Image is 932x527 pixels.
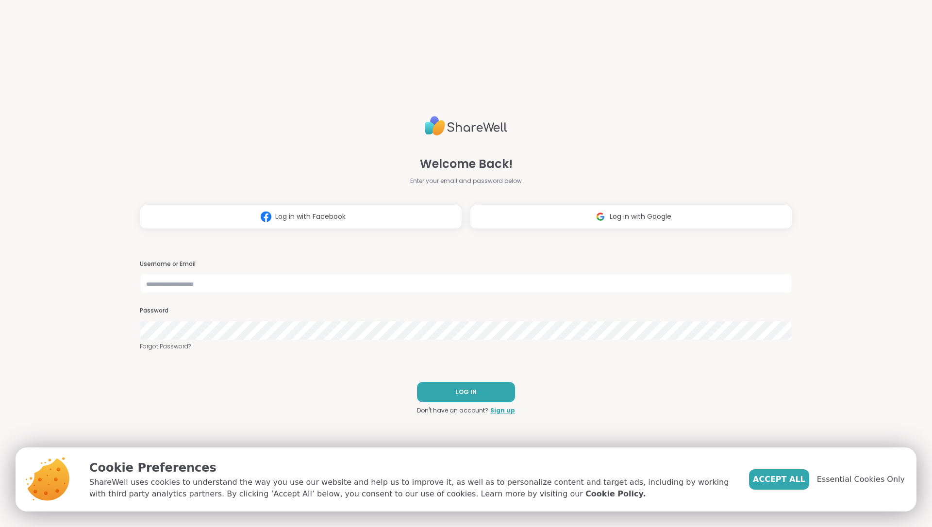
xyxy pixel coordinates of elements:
[140,260,792,268] h3: Username or Email
[140,307,792,315] h3: Password
[591,208,610,226] img: ShareWell Logomark
[417,382,515,402] button: LOG IN
[817,474,905,485] span: Essential Cookies Only
[89,459,733,477] p: Cookie Preferences
[425,112,507,140] img: ShareWell Logo
[257,208,275,226] img: ShareWell Logomark
[470,205,792,229] button: Log in with Google
[275,212,346,222] span: Log in with Facebook
[140,342,792,351] a: Forgot Password?
[140,205,462,229] button: Log in with Facebook
[749,469,809,490] button: Accept All
[753,474,805,485] span: Accept All
[585,488,646,500] a: Cookie Policy.
[456,388,477,396] span: LOG IN
[89,477,733,500] p: ShareWell uses cookies to understand the way you use our website and help us to improve it, as we...
[417,406,488,415] span: Don't have an account?
[420,155,513,173] span: Welcome Back!
[410,177,522,185] span: Enter your email and password below
[610,212,671,222] span: Log in with Google
[490,406,515,415] a: Sign up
